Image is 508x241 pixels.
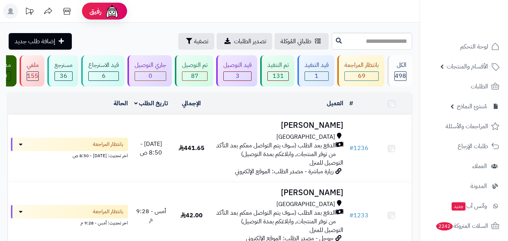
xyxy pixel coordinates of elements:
[194,37,208,46] span: تصفية
[268,72,288,80] div: 131
[88,61,119,70] div: قيد الاسترجاع
[305,72,328,80] div: 1
[135,61,166,70] div: جاري التوصيل
[173,55,215,86] a: تم التوصيل 87
[149,71,152,80] span: 0
[305,61,329,70] div: قيد التنفيذ
[114,99,128,108] a: الحالة
[436,222,453,230] span: 2242
[386,55,414,86] a: الكل498
[460,41,488,52] span: لوحة التحكم
[215,141,336,159] span: الدفع بعد الطلب (سوف يتم التواصل معكم بعد التأكد من توفر المنتجات, وابلاغكم بمدة التوصيل)
[425,197,503,215] a: وآتس آبجديد
[349,211,353,220] span: #
[46,55,80,86] a: مسترجع 36
[135,72,166,80] div: 0
[281,37,311,46] span: طلباتي المُوكلة
[349,211,368,220] a: #1233
[472,161,487,171] span: العملاء
[267,61,289,70] div: تم التنفيذ
[395,71,406,80] span: 498
[93,141,123,148] span: بانتظار المراجعة
[276,133,335,141] span: [GEOGRAPHIC_DATA]
[80,55,126,86] a: قيد الاسترجاع 6
[215,55,259,86] a: قيد التوصيل 3
[458,141,488,152] span: طلبات الإرجاع
[55,61,73,70] div: مسترجع
[224,72,251,80] div: 3
[344,61,379,70] div: بانتظار المراجعة
[89,72,118,80] div: 6
[105,4,120,19] img: ai-face.png
[309,226,343,235] span: التوصيل للمنزل
[60,71,67,80] span: 36
[435,221,488,231] span: السلات المتروكة
[55,72,72,80] div: 36
[215,209,336,226] span: الدفع بعد الطلب (سوف يتم التواصل معكم بعد التأكد من توفر المنتجات, وابلاغكم بمدة التوصيل)
[447,61,488,72] span: الأقسام والمنتجات
[452,202,466,211] span: جديد
[140,139,162,157] span: [DATE] - 8:50 ص
[9,33,72,50] a: إضافة طلب جديد
[191,71,199,80] span: 87
[136,207,166,224] span: أمس - 9:28 م
[27,71,38,80] span: 155
[217,33,272,50] a: تصدير الطلبات
[11,218,128,226] div: اخر تحديث: أمس - 9:28 م
[180,211,203,220] span: 42.00
[349,144,353,153] span: #
[235,167,334,176] span: زيارة مباشرة - مصدر الطلب: الموقع الإلكتروني
[178,33,214,50] button: تصفية
[27,72,38,80] div: 155
[425,117,503,135] a: المراجعات والأسئلة
[345,72,378,80] div: 69
[259,55,296,86] a: تم التنفيذ 131
[349,144,368,153] a: #1236
[327,99,343,108] a: العميل
[358,71,365,80] span: 69
[234,37,266,46] span: تصدير الطلبات
[309,158,343,167] span: التوصيل للمنزل
[425,77,503,95] a: الطلبات
[274,33,329,50] a: طلباتي المُوكلة
[27,61,39,70] div: ملغي
[273,71,284,80] span: 131
[134,99,168,108] a: تاريخ الطلب
[102,71,106,80] span: 6
[18,55,46,86] a: ملغي 155
[215,121,343,130] h3: [PERSON_NAME]
[394,61,406,70] div: الكل
[425,217,503,235] a: السلات المتروكة2242
[223,61,252,70] div: قيد التوصيل
[446,121,488,132] span: المراجعات والأسئلة
[457,21,501,37] img: logo-2.png
[276,200,335,209] span: [GEOGRAPHIC_DATA]
[236,71,240,80] span: 3
[425,177,503,195] a: المدونة
[89,7,102,16] span: رفيق
[20,4,39,21] a: تحديثات المنصة
[93,208,123,215] span: بانتظار المراجعة
[336,55,386,86] a: بانتظار المراجعة 69
[349,99,353,108] a: #
[471,81,488,92] span: الطلبات
[15,37,55,46] span: إضافة طلب جديد
[457,101,487,112] span: مُنشئ النماذج
[425,137,503,155] a: طلبات الإرجاع
[126,55,173,86] a: جاري التوصيل 0
[215,188,343,197] h3: [PERSON_NAME]
[451,201,487,211] span: وآتس آب
[425,157,503,175] a: العملاء
[182,99,201,108] a: الإجمالي
[182,61,208,70] div: تم التوصيل
[11,151,128,159] div: اخر تحديث: [DATE] - 8:50 ص
[179,144,205,153] span: 441.65
[182,72,207,80] div: 87
[470,181,487,191] span: المدونة
[296,55,336,86] a: قيد التنفيذ 1
[425,38,503,56] a: لوحة التحكم
[315,71,318,80] span: 1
